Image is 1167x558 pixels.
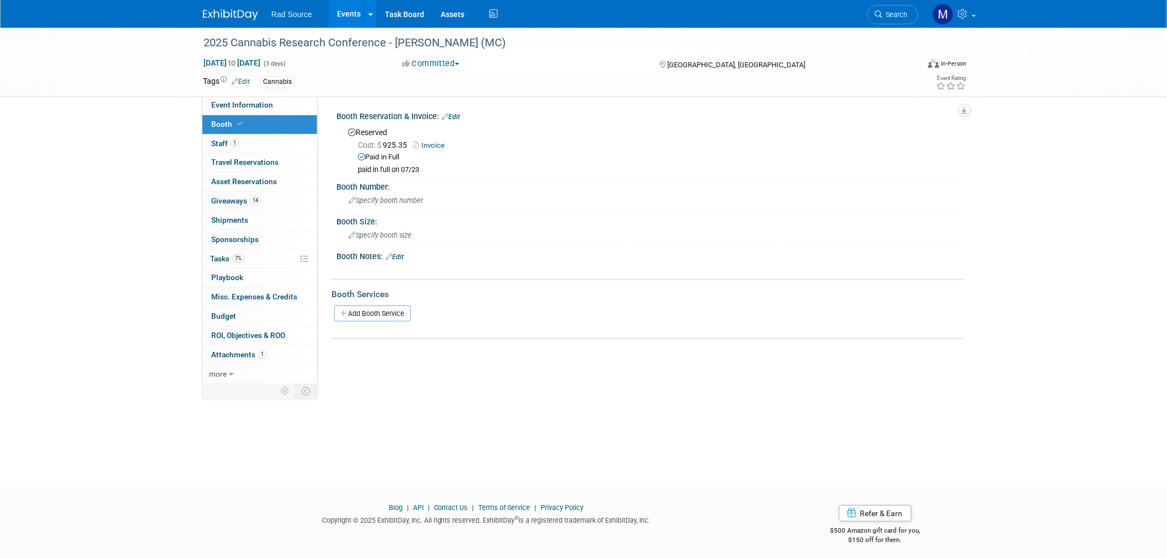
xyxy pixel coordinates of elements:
[434,503,468,512] a: Contact Us
[413,141,450,149] a: Invoice
[349,231,411,239] span: Specify booth size
[202,211,317,230] a: Shipments
[398,58,464,69] button: Committed
[331,288,964,301] div: Booth Services
[258,350,266,358] span: 1
[336,248,964,262] div: Booth Notes:
[515,515,519,521] sup: ®
[232,78,250,85] a: Edit
[276,384,295,398] td: Personalize Event Tab Strip
[211,216,248,224] span: Shipments
[202,115,317,134] a: Booth
[882,10,908,19] span: Search
[211,331,285,340] span: ROI, Objectives & ROO
[200,33,902,53] div: 2025 Cannabis Research Conference - [PERSON_NAME] (MC)
[358,165,956,175] div: paid in full on 07/23
[334,305,411,321] a: Add Booth Service
[202,230,317,249] a: Sponsorships
[941,60,967,68] div: In-Person
[936,76,966,81] div: Event Rating
[211,100,273,109] span: Event Information
[928,59,939,68] img: Format-Inperson.png
[413,503,424,512] a: API
[210,254,244,263] span: Tasks
[389,503,403,512] a: Blog
[271,10,312,19] span: Rad Source
[211,158,279,167] span: Travel Reservations
[202,250,317,269] a: Tasks7%
[211,139,239,148] span: Staff
[853,57,967,74] div: Event Format
[227,58,237,67] span: to
[336,213,964,227] div: Booth Size:
[336,108,964,122] div: Booth Reservation & Invoice:
[211,350,266,359] span: Attachments
[295,384,318,398] td: Toggle Event Tabs
[203,76,250,88] td: Tags
[211,235,259,244] span: Sponsorships
[202,269,317,287] a: Playbook
[532,503,539,512] span: |
[786,519,965,544] div: $500 Amazon gift card for you,
[202,326,317,345] a: ROI, Objectives & ROO
[541,503,584,512] a: Privacy Policy
[211,312,236,320] span: Budget
[667,61,805,69] span: [GEOGRAPHIC_DATA], [GEOGRAPHIC_DATA]
[470,503,477,512] span: |
[202,135,317,153] a: Staff1
[404,503,411,512] span: |
[202,192,317,211] a: Giveaways14
[345,124,956,175] div: Reserved
[211,273,243,282] span: Playbook
[358,141,383,149] span: Cost: $
[202,365,317,384] a: more
[358,152,956,163] div: Paid in Full
[839,505,912,522] a: Refer & Earn
[203,58,261,68] span: [DATE] [DATE]
[211,292,297,301] span: Misc. Expenses & Credits
[868,5,918,24] a: Search
[202,288,317,307] a: Misc. Expenses & Credits
[202,346,317,364] a: Attachments1
[250,196,261,205] span: 14
[263,60,286,67] span: (3 days)
[425,503,432,512] span: |
[386,253,404,261] a: Edit
[231,139,239,147] span: 1
[232,254,244,262] span: 7%
[237,121,243,127] i: Booth reservation complete
[479,503,531,512] a: Terms of Service
[260,76,295,88] div: Cannabis
[202,173,317,191] a: Asset Reservations
[202,153,317,172] a: Travel Reservations
[209,369,227,378] span: more
[349,196,423,205] span: Specify booth number
[202,96,317,115] a: Event Information
[211,196,261,205] span: Giveaways
[442,113,460,121] a: Edit
[203,513,770,525] div: Copyright © 2025 ExhibitDay, Inc. All rights reserved. ExhibitDay is a registered trademark of Ex...
[203,9,258,20] img: ExhibitDay
[202,307,317,326] a: Budget
[786,535,965,545] div: $150 off for them.
[211,120,245,128] span: Booth
[336,179,964,192] div: Booth Number:
[358,141,411,149] span: 925.35
[211,177,277,186] span: Asset Reservations
[933,4,954,25] img: Melissa Conboy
